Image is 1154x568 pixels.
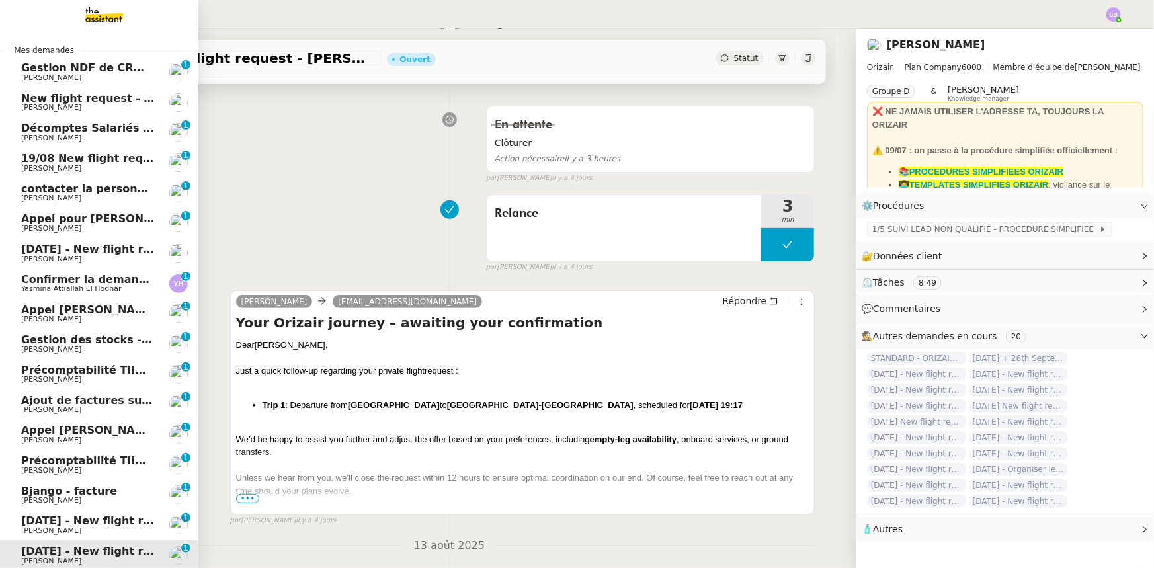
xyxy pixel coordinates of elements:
[867,463,966,476] span: [DATE] - New flight request - [PERSON_NAME]
[21,92,217,104] span: New flight request - medi Leyrus
[403,71,495,89] span: 14 août 2025
[867,38,882,52] img: users%2FC9SBsJ0duuaSgpQFj5LgoEX8n0o2%2Favatar%2Fec9d51b8-9413-4189-adfb-7be4d8c96a3c
[856,323,1154,349] div: 🕵️Autres demandes en cours 20
[236,296,313,307] a: [PERSON_NAME]
[872,145,1118,155] strong: ⚠️ 09/07 : on passe à la procédure simplifiée officiellement :
[21,424,157,436] span: Appel [PERSON_NAME]
[867,61,1143,74] span: [PERSON_NAME]
[21,134,81,142] span: [PERSON_NAME]
[263,399,809,412] li: : Departure from to , scheduled for
[856,516,1154,542] div: 🧴Autres
[948,95,1009,102] span: Knowledge manager
[486,262,593,273] small: [PERSON_NAME]
[948,85,1019,95] span: [PERSON_NAME]
[962,63,982,72] span: 6000
[486,173,497,184] span: par
[495,119,552,131] span: En attente
[169,456,188,474] img: users%2FyAaYa0thh1TqqME0LKuif5ROJi43%2Favatar%2F3a825d04-53b1-4b39-9daa-af456df7ce53
[969,479,1068,492] span: [DATE] - New flight request - [PERSON_NAME] [PERSON_NAME]
[183,151,188,163] p: 1
[873,200,925,211] span: Procédures
[21,61,220,74] span: Gestion NDF de CRMOPS - [DATE]
[21,496,81,505] span: [PERSON_NAME]
[873,251,942,261] span: Données client
[856,243,1154,269] div: 🔐Données client
[867,399,966,413] span: [DATE] - New flight request - [PERSON_NAME]
[1006,330,1026,343] nz-tag: 20
[236,366,425,376] span: Just a quick follow-up regarding your private flight
[169,184,188,202] img: users%2F7nLfdXEOePNsgCtodsK58jnyGKv1%2Favatar%2FIMG_1682.jpeg
[969,415,1068,428] span: [DATE] - New flight request - Prince [PERSON_NAME]
[236,434,590,444] span: We’d be happy to assist you further and adjust the offer based on your preferences, including
[856,296,1154,322] div: 💬Commentaires
[862,524,903,534] span: 🧴
[969,431,1068,444] span: [DATE] - New flight request - [PERSON_NAME]
[169,244,188,263] img: users%2FC9SBsJ0duuaSgpQFj5LgoEX8n0o2%2Favatar%2Fec9d51b8-9413-4189-adfb-7be4d8c96a3c
[296,515,336,526] span: il y a 4 jours
[236,473,794,496] span: Unless we hear from you, we’ll close the request within 12 hours to ensure optimal coordination o...
[969,447,1068,460] span: [DATE] - New flight request - Fi Day
[400,56,431,63] div: Ouvert
[183,483,188,495] p: 1
[183,302,188,313] p: 1
[486,262,497,273] span: par
[181,211,190,220] nz-badge-sup: 1
[169,425,188,444] img: users%2FW4OQjB9BRtYK2an7yusO0WsYLsD3%2Favatar%2F28027066-518b-424c-8476-65f2e549ac29
[21,364,259,376] span: Précomptabilité TIIME CRMOPS - [DATE]
[236,339,809,352] div: [PERSON_NAME],
[181,332,190,341] nz-badge-sup: 1
[21,545,294,557] span: [DATE] - New flight request - [PERSON_NAME]
[169,335,188,353] img: users%2F7nLfdXEOePNsgCtodsK58jnyGKv1%2Favatar%2FIMG_1682.jpeg
[905,63,962,72] span: Plan Company
[21,164,81,173] span: [PERSON_NAME]
[862,304,946,314] span: 💬
[181,453,190,462] nz-badge-sup: 1
[969,368,1068,381] span: [DATE] - New flight request - [PERSON_NAME]
[856,270,1154,296] div: ⏲️Tâches 8:49
[21,255,81,263] span: [PERSON_NAME]
[183,544,188,555] p: 1
[183,362,188,374] p: 1
[867,368,966,381] span: [DATE] - New flight request - [PERSON_NAME]
[21,557,81,565] span: [PERSON_NAME]
[862,249,948,264] span: 🔐
[169,63,188,81] img: users%2FyAaYa0thh1TqqME0LKuif5ROJi43%2Favatar%2F3a825d04-53b1-4b39-9daa-af456df7ce53
[590,434,677,444] strong: empty-leg availability
[969,399,1068,413] span: [DATE] New flight request - [PERSON_NAME]
[867,415,966,428] span: [DATE] New flight request - [PERSON_NAME]
[169,214,188,232] img: users%2FW4OQjB9BRtYK2an7yusO0WsYLsD3%2Favatar%2F28027066-518b-424c-8476-65f2e549ac29
[169,485,188,504] img: users%2FyAaYa0thh1TqqME0LKuif5ROJi43%2Favatar%2F3a825d04-53b1-4b39-9daa-af456df7ce53
[183,453,188,465] p: 1
[899,180,1049,190] strong: 👩‍💻TEMPLATES SIMPLIFIES ORIZAIR
[948,85,1019,102] app-user-label: Knowledge manager
[181,513,190,522] nz-badge-sup: 1
[495,204,754,223] span: Relance
[993,63,1075,72] span: Membre d'équipe de
[969,463,1068,476] span: [DATE] - Organiser le vol de [PERSON_NAME]
[183,272,188,284] p: 1
[169,365,188,384] img: users%2FyAaYa0thh1TqqME0LKuif5ROJi43%2Favatar%2F3a825d04-53b1-4b39-9daa-af456df7ce53
[181,483,190,492] nz-badge-sup: 1
[873,524,903,534] span: Autres
[873,304,940,314] span: Commentaires
[862,331,1032,341] span: 🕵️
[21,103,81,112] span: [PERSON_NAME]
[867,384,966,397] span: [DATE] - New flight request - [PERSON_NAME]
[236,364,809,378] div: request :
[181,423,190,432] nz-badge-sup: 1
[21,152,279,165] span: 19/08 New flight request - [PERSON_NAME]
[338,297,477,306] span: [EMAIL_ADDRESS][DOMAIN_NAME]
[21,183,381,195] span: contacter la personne en charge de la mutuelle d'entreprise
[183,392,188,404] p: 1
[21,436,81,444] span: [PERSON_NAME]
[867,479,966,492] span: [DATE] - New flight request - [PERSON_NAME]
[21,73,81,82] span: [PERSON_NAME]
[495,154,565,163] span: Action nécessaire
[887,38,985,51] a: [PERSON_NAME]
[969,384,1068,397] span: [DATE] - New flight request - [PERSON_NAME]
[169,516,188,534] img: users%2FC9SBsJ0duuaSgpQFj5LgoEX8n0o2%2Favatar%2Fec9d51b8-9413-4189-adfb-7be4d8c96a3c
[867,447,966,460] span: [DATE] - New flight request - [PERSON_NAME]
[181,151,190,160] nz-badge-sup: 1
[183,332,188,344] p: 1
[867,85,915,98] nz-tag: Groupe D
